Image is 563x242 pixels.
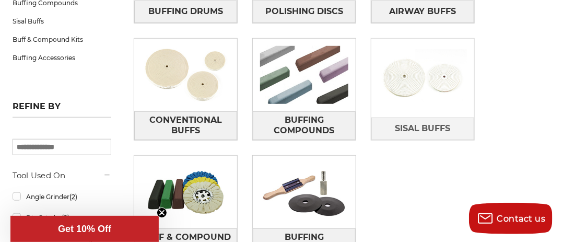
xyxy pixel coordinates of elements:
span: Sisal Buffs [395,120,451,137]
a: Die Grinder [13,209,111,227]
a: Sisal Buffs [13,12,111,30]
img: Sisal Buffs [371,42,474,114]
a: Polishing Discs [253,1,356,23]
span: (2) [69,193,77,201]
span: Airway Buffs [389,3,456,20]
a: Airway Buffs [371,1,474,23]
span: (2) [62,214,69,222]
button: Contact us [469,203,553,234]
a: Buffing Accessories [13,49,111,67]
span: Contact us [497,214,546,224]
a: Buff & Compound Kits [13,30,111,49]
a: Angle Grinder [13,188,111,206]
button: Close teaser [157,208,167,218]
span: Conventional Buffs [135,111,237,140]
div: Get 10% OffClose teaser [10,216,159,242]
span: Buffing Drums [148,3,223,20]
img: Conventional Buffs [134,39,237,111]
h5: Refine by [13,101,111,118]
a: Sisal Buffs [371,118,474,140]
span: Polishing Discs [265,3,343,20]
a: Buffing Compounds [253,111,356,140]
a: Buffing Drums [134,1,237,23]
img: Buffing Accessories [253,156,356,228]
img: Buff & Compound Kits [134,156,237,228]
h5: Tool Used On [13,169,111,182]
span: Buffing Compounds [253,111,355,140]
span: Get 10% Off [58,224,111,234]
img: Buffing Compounds [253,39,356,111]
a: Conventional Buffs [134,111,237,140]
